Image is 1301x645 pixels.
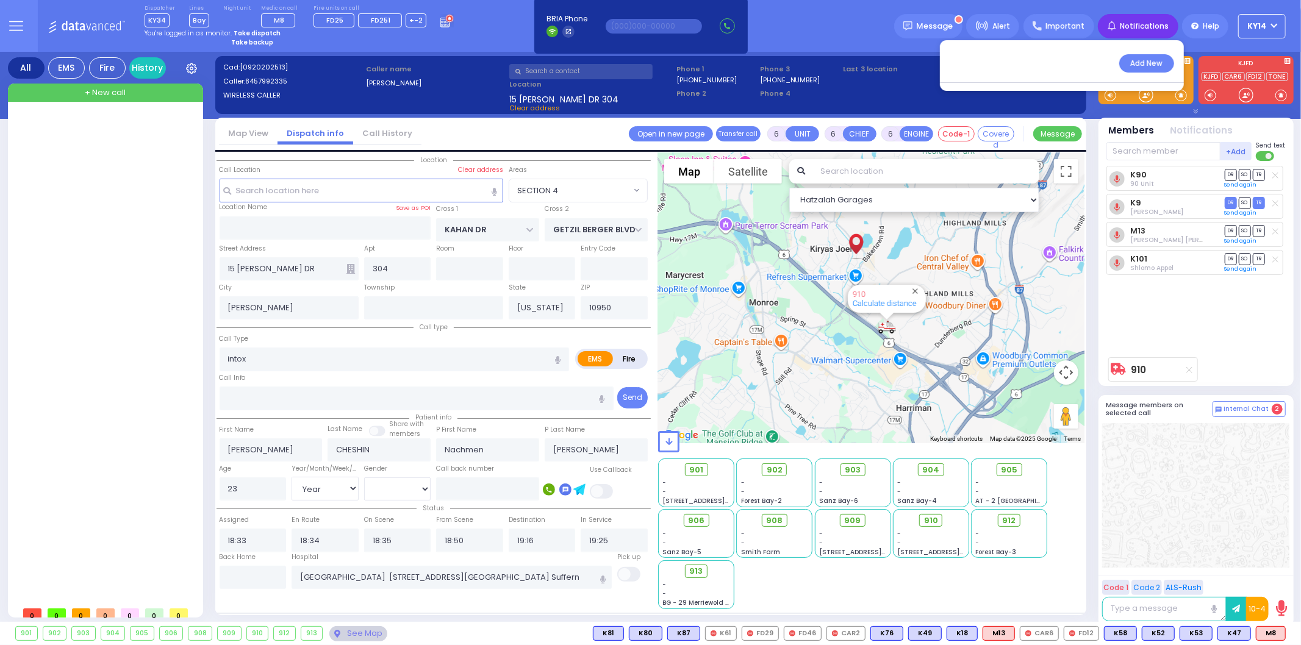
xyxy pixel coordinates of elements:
span: Bay [189,13,209,27]
label: Last Name [328,424,362,434]
button: Covered [978,126,1014,141]
span: Phone 2 [676,88,756,99]
span: Forest Bay-3 [976,547,1017,557]
span: Internal Chat [1224,405,1269,413]
img: message.svg [903,21,912,30]
span: - [897,529,901,538]
div: See map [329,626,387,641]
span: - [976,487,980,496]
div: FD29 [742,626,779,641]
label: Fire units on call [314,5,427,12]
small: Share with [389,419,424,429]
input: Search member [1106,142,1220,160]
span: Clear address [509,103,560,113]
span: Notifications [1120,21,1169,32]
span: Phone 3 [760,64,839,74]
img: red-radio-icon.svg [832,630,838,636]
span: 90 Unit [1130,179,1154,188]
span: FD251 [371,15,391,25]
span: - [663,589,667,598]
button: ENGINE [900,126,933,141]
label: Call Type [220,334,249,344]
span: - [976,538,980,547]
label: Dispatcher [145,5,175,12]
a: K101 [1130,254,1147,263]
label: Clear address [458,165,503,175]
span: 908 [766,515,783,527]
a: 910 [1131,365,1147,374]
span: 903 [845,464,861,476]
span: FD25 [326,15,343,25]
span: 912 [1003,515,1016,527]
button: Notifications [1170,124,1233,138]
div: K61 [705,626,737,641]
div: ALS KJ [1256,626,1286,641]
div: K18 [947,626,978,641]
span: 0 [48,608,66,618]
div: BLS [1180,626,1213,641]
span: Status [417,504,450,513]
div: 908 [188,627,212,640]
span: +-2 [409,15,423,25]
button: CHIEF [843,126,876,141]
button: Code 1 [1102,580,1130,595]
div: K49 [908,626,942,641]
div: 913 [301,627,323,640]
label: Caller: [223,76,362,87]
h5: Message members on selected call [1106,401,1213,417]
span: - [897,538,901,547]
label: Cross 2 [545,204,569,214]
label: [PERSON_NAME] [366,78,505,88]
img: red-radio-icon.svg [747,630,753,636]
a: Send again [1225,237,1257,244]
span: Sanz Bay-4 [897,496,937,505]
span: BG - 29 Merriewold S. [663,598,731,607]
a: Open in new page [629,126,713,141]
label: Caller name [366,64,505,74]
label: Save as POI [396,204,431,212]
label: First Name [220,425,254,435]
span: 905 [1001,464,1017,476]
div: K76 [870,626,903,641]
div: BLS [1217,626,1251,641]
span: Patient info [409,413,457,422]
div: CAR2 [826,626,866,641]
span: - [741,478,745,487]
label: Floor [509,244,523,254]
button: Show satellite imagery [714,159,782,184]
label: Lines [189,5,209,12]
div: BLS [1104,626,1137,641]
span: 902 [767,464,783,476]
a: Dispatch info [278,127,353,139]
span: + New call [85,87,126,99]
a: Calculate distance [853,299,917,308]
span: Sanz Bay-6 [819,496,858,505]
button: Add New [1119,54,1174,73]
span: Message [917,20,953,32]
span: Send text [1256,141,1286,150]
span: [STREET_ADDRESS][PERSON_NAME] [819,547,934,557]
span: You're logged in as monitor. [145,29,232,38]
button: Members [1109,124,1155,138]
img: Google [661,427,701,443]
label: Back Home [220,552,256,562]
label: In Service [581,515,612,525]
span: 0 [72,608,90,618]
span: SECTION 4 [509,179,648,202]
label: City [220,283,232,293]
div: All [8,57,45,79]
label: Entry Code [581,244,615,254]
label: Location Name [220,202,268,212]
span: Shlomo Appel [1130,263,1174,273]
span: - [897,487,901,496]
span: 0 [121,608,139,618]
button: Code 2 [1131,580,1162,595]
button: +Add [1220,142,1252,160]
span: 0 [170,608,188,618]
label: Gender [364,464,387,474]
div: BLS [593,626,624,641]
a: M13 [1130,226,1145,235]
a: Call History [353,127,421,139]
span: Forest Bay-2 [741,496,782,505]
a: K9 [1130,198,1141,207]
